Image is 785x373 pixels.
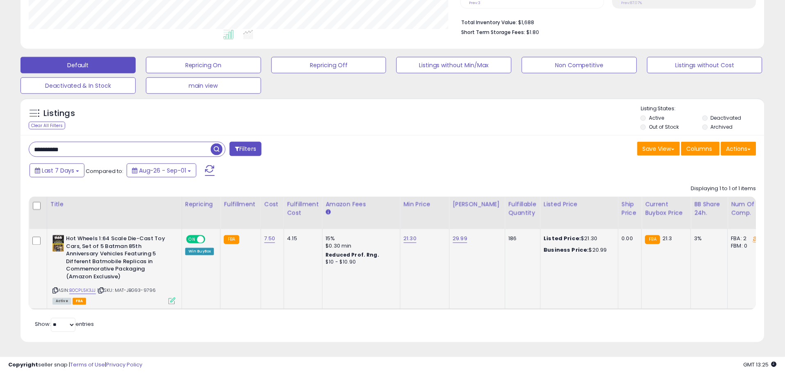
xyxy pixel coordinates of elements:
div: Repricing [185,200,217,209]
div: FBM: 0 [731,243,758,250]
small: Prev: 3 [469,0,481,5]
h5: Listings [43,108,75,119]
div: Listed Price [544,200,615,209]
label: Out of Stock [649,123,679,130]
b: Reduced Prof. Rng. [326,252,380,259]
a: 7.50 [264,235,275,243]
span: | SKU: MAT-JBG93-9796 [97,287,156,294]
div: Win BuyBox [185,248,214,255]
div: Fulfillable Quantity [509,200,537,217]
p: Listing States: [641,105,765,113]
div: [PERSON_NAME] [453,200,502,209]
span: Compared to: [86,167,123,175]
button: Non Competitive [522,57,637,73]
button: Listings without Min/Max [396,57,512,73]
div: FBA: 2 [731,235,758,243]
span: Aug-26 - Sep-01 [139,166,186,175]
label: Archived [711,123,733,130]
div: Num of Comp. [731,200,761,217]
button: Repricing On [146,57,261,73]
div: Displaying 1 to 1 of 1 items [691,185,756,193]
a: 29.99 [453,235,468,243]
img: 51TErnBvPDL._SL40_.jpg [52,235,64,252]
button: Deactivated & In Stock [20,77,136,94]
button: Listings without Cost [647,57,762,73]
div: $10 - $10.90 [326,259,394,266]
div: Amazon Fees [326,200,397,209]
div: Clear All Filters [29,122,65,130]
div: seller snap | | [8,361,142,369]
div: $0.30 min [326,243,394,250]
div: 3% [694,235,721,243]
b: Listed Price: [544,235,581,243]
button: Aug-26 - Sep-01 [127,164,196,177]
div: 186 [509,235,534,243]
button: Filters [230,142,262,156]
button: Last 7 Days [30,164,84,177]
div: Cost [264,200,280,209]
b: Business Price: [544,246,589,254]
li: $1,688 [462,17,750,27]
button: Repricing Off [271,57,387,73]
small: FBA [645,235,660,244]
span: 21.3 [662,235,672,243]
div: Title [50,200,178,209]
div: 0.00 [622,235,635,243]
button: Save View [637,142,680,156]
span: Columns [687,145,712,153]
button: Columns [681,142,720,156]
div: ASIN: [52,235,175,304]
div: Min Price [404,200,446,209]
span: Show: entries [35,321,94,328]
b: Total Inventory Value: [462,19,517,26]
span: 2025-09-9 13:25 GMT [744,361,777,368]
small: Prev: 87.07% [621,0,642,5]
small: FBA [224,235,239,244]
button: Actions [721,142,756,156]
button: Default [20,57,136,73]
a: Terms of Use [70,361,105,368]
div: Ship Price [622,200,638,217]
div: 4.15 [287,235,316,243]
span: Last 7 Days [42,166,74,175]
div: Current Buybox Price [645,200,687,217]
span: FBA [73,298,86,305]
small: Amazon Fees. [326,209,331,216]
div: Fulfillment Cost [287,200,319,217]
div: Fulfillment [224,200,257,209]
a: 21.30 [404,235,417,243]
div: $21.30 [544,235,612,243]
button: main view [146,77,261,94]
span: OFF [204,236,217,243]
label: Active [649,114,664,121]
div: $20.99 [544,247,612,254]
div: BB Share 24h. [694,200,724,217]
span: ON [187,236,197,243]
span: All listings currently available for purchase on Amazon [52,298,71,305]
div: 15% [326,235,394,243]
strong: Copyright [8,361,38,368]
b: Hot Wheels 1:64 Scale Die-Cast Toy Cars, Set of 5 Batman 85th Anniversary Vehicles Featuring 5 Di... [66,235,166,283]
span: $1.80 [527,28,539,36]
a: B0CPL5K3JJ [69,287,96,294]
label: Deactivated [711,114,742,121]
b: Short Term Storage Fees: [462,29,526,36]
a: Privacy Policy [106,361,142,368]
